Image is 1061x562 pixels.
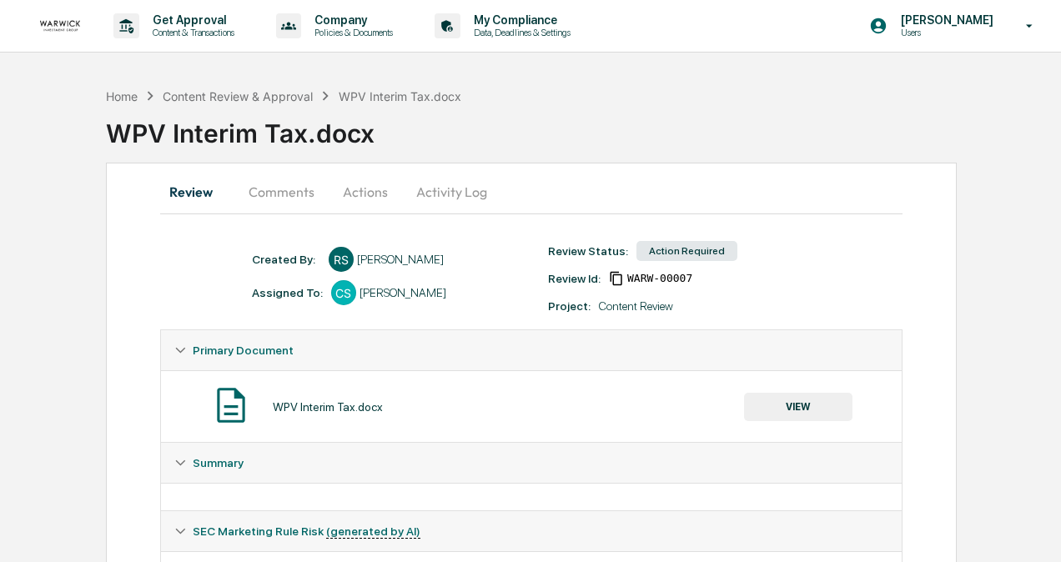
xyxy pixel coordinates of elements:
div: Primary Document [161,330,902,370]
div: Review Id: [548,272,601,285]
div: Project: [548,299,591,313]
div: WPV Interim Tax.docx [106,105,1061,148]
p: Content & Transactions [139,27,243,38]
div: Content Review & Approval [163,89,313,103]
button: Comments [235,172,328,212]
div: Summary [161,483,902,510]
div: secondary tabs example [160,172,903,212]
div: Summary [161,443,902,483]
div: Review Status: [548,244,628,258]
p: [PERSON_NAME] [888,13,1002,27]
div: Primary Document [161,370,902,442]
button: Actions [328,172,403,212]
div: Created By: ‎ ‎ [252,253,320,266]
div: SEC Marketing Rule Risk (generated by AI) [161,511,902,551]
div: [PERSON_NAME] [357,253,444,266]
p: Data, Deadlines & Settings [460,27,579,38]
p: Get Approval [139,13,243,27]
div: WPV Interim Tax.docx [273,400,383,414]
span: Primary Document [193,344,294,357]
div: CS [331,280,356,305]
img: logo [40,15,80,36]
p: Company [301,13,401,27]
div: Home [106,89,138,103]
div: Action Required [636,241,737,261]
button: Activity Log [403,172,500,212]
div: WPV Interim Tax.docx [339,89,461,103]
div: Content Review [599,299,673,313]
div: Assigned To: [252,286,323,299]
p: Policies & Documents [301,27,401,38]
button: VIEW [744,393,852,421]
p: Users [888,27,1002,38]
span: Summary [193,456,244,469]
div: [PERSON_NAME] [360,286,446,299]
u: (generated by AI) [326,524,420,539]
div: RS [329,247,354,272]
p: My Compliance [460,13,579,27]
span: 92364962-5377-4993-840e-7647fe965a77 [627,272,692,285]
span: SEC Marketing Rule Risk [193,524,420,538]
img: Document Icon [210,384,252,426]
button: Review [160,172,235,212]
